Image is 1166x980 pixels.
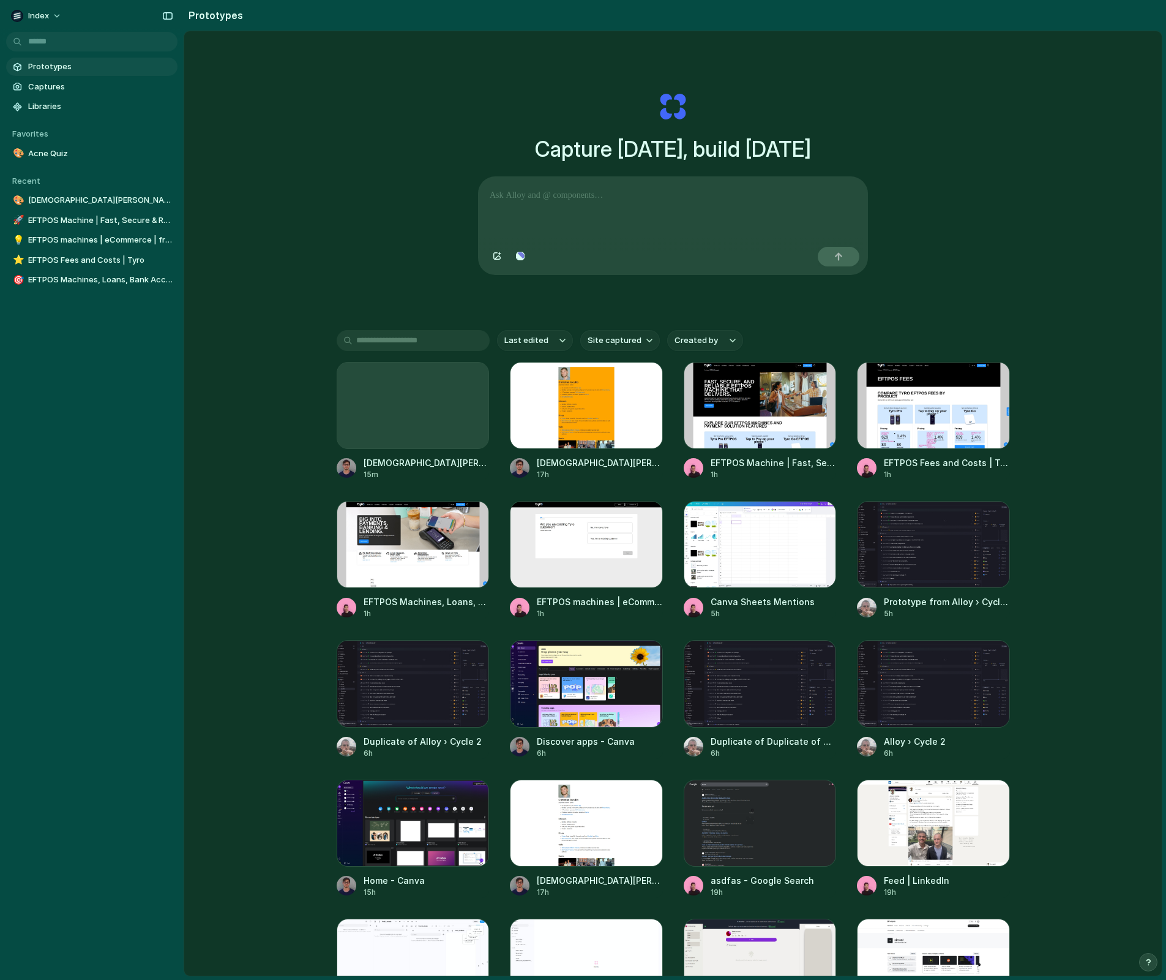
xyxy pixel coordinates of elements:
div: asdfas - Google Search [711,874,814,887]
button: ⭐ [11,254,23,266]
a: Captures [6,78,178,96]
div: 🎨 [13,146,21,160]
div: 🎨 [13,194,21,208]
div: 17h [537,887,663,898]
button: 🎨 [11,148,23,160]
a: Home - CanvaHome - Canva15h [337,780,490,898]
a: Prototypes [6,58,178,76]
div: 6h [537,748,635,759]
a: Discover apps - CanvaDiscover apps - Canva6h [510,640,663,758]
div: Feed | LinkedIn [884,874,949,887]
span: Last edited [504,334,548,347]
div: 1h [711,469,837,480]
a: EFTPOS Fees and Costs | TyroEFTPOS Fees and Costs | Tyro1h [857,362,1010,480]
span: EFTPOS Fees and Costs | Tyro [28,254,173,266]
a: Libraries [6,97,178,116]
div: 5h [711,608,815,619]
a: 💡EFTPOS machines | eCommerce | free quote | Tyro [6,231,178,249]
div: 6h [711,748,837,759]
div: 6h [364,748,482,759]
div: Home - Canva [364,874,425,887]
div: Duplicate of Duplicate of Alloy › Cycle 2 [711,735,837,748]
div: 🎯 [13,273,21,287]
div: [DEMOGRAPHIC_DATA][PERSON_NAME] [364,456,490,469]
a: EFTPOS machines | eCommerce | free quote | TyroEFTPOS machines | eCommerce | free quote | Tyro1h [510,501,663,619]
h1: Capture [DATE], build [DATE] [535,133,811,165]
div: 19h [884,887,949,898]
a: Duplicate of Duplicate of Alloy › Cycle 2Duplicate of Duplicate of Alloy › Cycle 26h [684,640,837,758]
div: Duplicate of Alloy › Cycle 2 [364,735,482,748]
button: 🚀 [11,214,23,227]
span: Captures [28,81,173,93]
span: Favorites [12,129,48,138]
a: asdfas - Google Searchasdfas - Google Search19h [684,780,837,898]
span: Site captured [588,334,641,347]
div: 1h [537,608,663,619]
a: ⭐EFTPOS Fees and Costs | Tyro [6,251,178,269]
div: EFTPOS Machines, Loans, Bank Account & Business eCommerce | Tyro [364,595,490,608]
div: ⭐ [13,253,21,267]
h2: Prototypes [184,8,243,23]
a: Prototype from Alloy › Cycle 2Prototype from Alloy › Cycle 25h [857,501,1010,619]
div: Discover apps - Canva [537,735,635,748]
div: EFTPOS Fees and Costs | Tyro [884,456,1010,469]
a: EFTPOS Machines, Loans, Bank Account & Business eCommerce | TyroEFTPOS Machines, Loans, Bank Acco... [337,501,490,619]
div: 19h [711,887,814,898]
button: 🎨 [11,194,23,206]
div: 6h [884,748,946,759]
div: 1h [364,608,490,619]
div: Prototype from Alloy › Cycle 2 [884,595,1010,608]
div: [DEMOGRAPHIC_DATA][PERSON_NAME] [537,456,663,469]
span: Created by [675,334,718,347]
a: Duplicate of Alloy › Cycle 2Duplicate of Alloy › Cycle 26h [337,640,490,758]
a: 🚀EFTPOS Machine | Fast, Secure & Reliable [6,211,178,230]
button: Last edited [497,330,573,351]
a: EFTPOS Machine | Fast, Secure & ReliableEFTPOS Machine | Fast, Secure & Reliable1h [684,362,837,480]
div: [DEMOGRAPHIC_DATA][PERSON_NAME] [537,874,663,887]
a: 🎨[DEMOGRAPHIC_DATA][PERSON_NAME] [6,191,178,209]
a: Feed | LinkedInFeed | LinkedIn19h [857,780,1010,898]
button: Index [6,6,68,26]
div: 17h [537,469,663,480]
span: [DEMOGRAPHIC_DATA][PERSON_NAME] [28,194,173,206]
button: 💡 [11,234,23,246]
div: 5h [884,608,1010,619]
button: Created by [667,330,743,351]
span: Acne Quiz [28,148,173,160]
a: Christian Iacullo[DEMOGRAPHIC_DATA][PERSON_NAME]17h [510,362,663,480]
div: 🚀 [13,213,21,227]
a: [DEMOGRAPHIC_DATA][PERSON_NAME]15m [337,362,490,480]
div: Alloy › Cycle 2 [884,735,946,748]
button: 🎯 [11,274,23,286]
span: Index [28,10,49,22]
div: Canva Sheets Mentions [711,595,815,608]
a: Christian Iacullo[DEMOGRAPHIC_DATA][PERSON_NAME]17h [510,780,663,898]
div: 1h [884,469,1010,480]
a: 🎨Acne Quiz [6,145,178,163]
button: Site captured [580,330,660,351]
span: Recent [12,176,40,186]
div: 15m [364,469,490,480]
div: 💡 [13,233,21,247]
a: Alloy › Cycle 2Alloy › Cycle 26h [857,640,1010,758]
span: EFTPOS Machine | Fast, Secure & Reliable [28,214,173,227]
div: EFTPOS machines | eCommerce | free quote | Tyro [537,595,663,608]
a: 🎯EFTPOS Machines, Loans, Bank Account & Business eCommerce | Tyro [6,271,178,289]
span: EFTPOS Machines, Loans, Bank Account & Business eCommerce | Tyro [28,274,173,286]
span: EFTPOS machines | eCommerce | free quote | Tyro [28,234,173,246]
span: Libraries [28,100,173,113]
div: EFTPOS Machine | Fast, Secure & Reliable [711,456,837,469]
span: Prototypes [28,61,173,73]
a: Canva Sheets MentionsCanva Sheets Mentions5h [684,501,837,619]
div: 15h [364,887,425,898]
